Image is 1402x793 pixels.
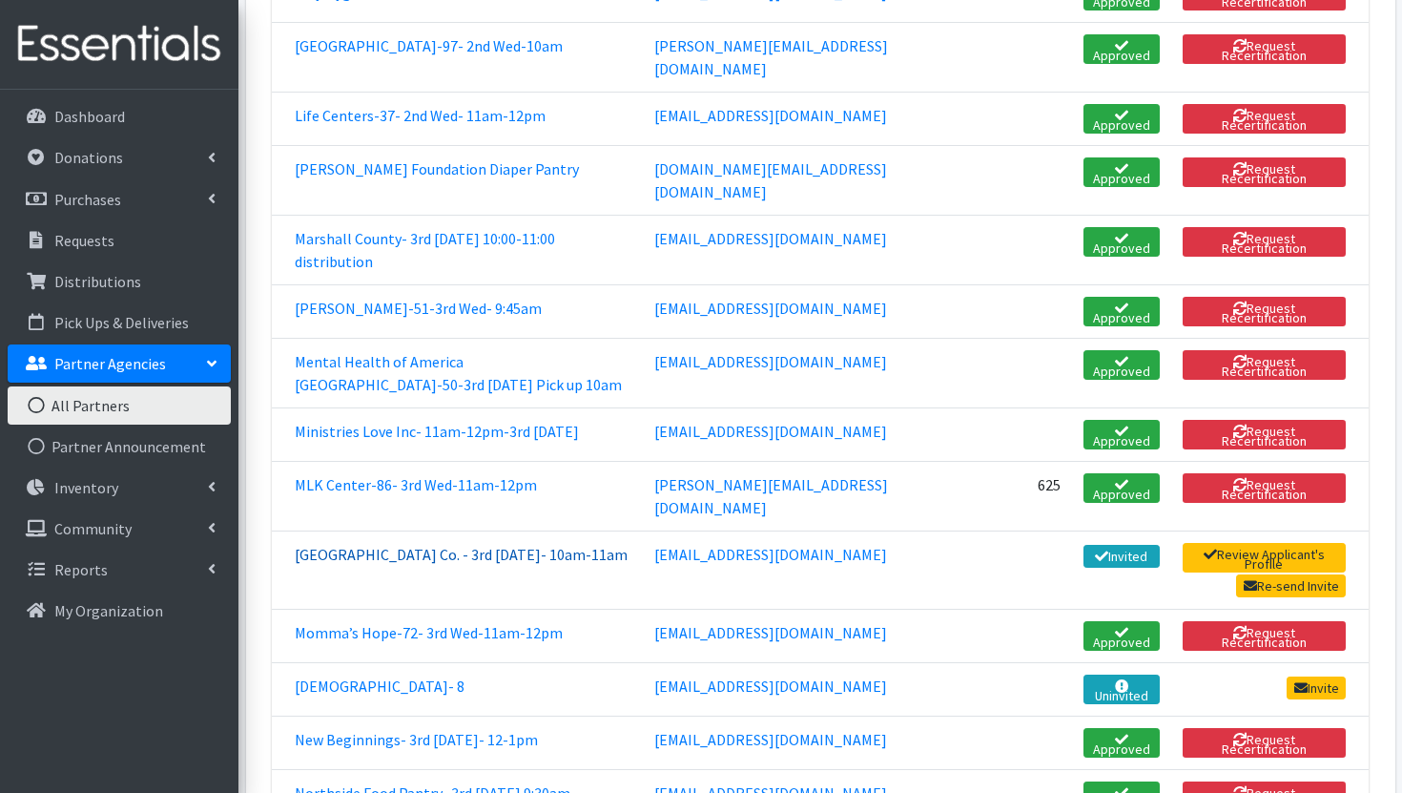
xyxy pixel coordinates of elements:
p: Partner Agencies [54,354,166,373]
a: [EMAIL_ADDRESS][DOMAIN_NAME] [654,229,887,248]
a: [EMAIL_ADDRESS][DOMAIN_NAME] [654,677,887,696]
a: Mental Health of America [GEOGRAPHIC_DATA]-50-3rd [DATE] Pick up 10am [295,352,622,394]
a: Dashboard [8,97,231,136]
p: Dashboard [54,107,125,126]
a: Partner Announcement [8,428,231,466]
a: Donations [8,138,231,177]
a: My Organization [8,592,231,630]
a: Approved [1083,297,1160,326]
a: [EMAIL_ADDRESS][DOMAIN_NAME] [654,545,887,564]
a: Marshall County- 3rd [DATE] 10:00-11:00 distribution [295,229,555,271]
a: [DEMOGRAPHIC_DATA]- 8 [295,677,464,696]
a: New Beginnings- 3rd [DATE]- 12-1pm [295,730,538,749]
button: Request Recertification [1183,34,1346,64]
td: 625 [1005,461,1072,531]
p: Requests [54,231,114,250]
a: Approved [1083,728,1160,758]
a: Approved [1083,621,1160,651]
a: Inventory [8,469,231,507]
a: [EMAIL_ADDRESS][DOMAIN_NAME] [654,730,887,749]
a: Review Applicant's Profile [1183,543,1346,573]
a: [PERSON_NAME] Foundation Diaper Pantry [295,159,579,178]
p: Community [54,519,132,538]
p: Purchases [54,190,121,209]
a: Community [8,510,231,548]
a: [PERSON_NAME]-51-3rd Wed- 9:45am [295,299,542,318]
p: Inventory [54,478,118,497]
p: Distributions [54,272,141,291]
a: Approved [1083,350,1160,380]
button: Request Recertification [1183,157,1346,187]
a: Momma’s Hope-72- 3rd Wed-11am-12pm [295,623,563,642]
button: Request Recertification [1183,728,1346,758]
a: Approved [1083,34,1160,64]
a: Pick Ups & Deliveries [8,303,231,342]
a: Reports [8,551,231,589]
a: Life Centers-37- 2nd Wed- 11am-12pm [295,106,546,125]
a: Approved [1083,473,1160,503]
a: [EMAIL_ADDRESS][DOMAIN_NAME] [654,623,887,642]
a: [PERSON_NAME][EMAIL_ADDRESS][DOMAIN_NAME] [654,36,888,78]
button: Request Recertification [1183,297,1346,326]
button: Request Recertification [1183,473,1346,503]
a: Partner Agencies [8,344,231,383]
a: All Partners [8,386,231,425]
a: [EMAIL_ADDRESS][DOMAIN_NAME] [654,352,887,371]
a: Requests [8,221,231,260]
a: [DOMAIN_NAME][EMAIL_ADDRESS][DOMAIN_NAME] [654,159,887,201]
a: [GEOGRAPHIC_DATA] Co. - 3rd [DATE]- 10am-11am [295,545,628,564]
button: Request Recertification [1183,621,1346,651]
img: HumanEssentials [8,12,231,76]
a: [GEOGRAPHIC_DATA]-97- 2nd Wed-10am [295,36,563,55]
a: Distributions [8,262,231,301]
a: Approved [1083,157,1160,187]
p: Reports [54,560,108,579]
a: Approved [1083,420,1160,449]
button: Request Recertification [1183,104,1346,134]
a: Approved [1083,104,1160,134]
button: Request Recertification [1183,227,1346,257]
a: [EMAIL_ADDRESS][DOMAIN_NAME] [654,422,887,441]
p: Donations [54,148,123,167]
a: Invite [1287,677,1346,699]
a: [PERSON_NAME][EMAIL_ADDRESS][DOMAIN_NAME] [654,475,888,517]
a: Purchases [8,180,231,219]
a: Invited [1083,545,1160,568]
a: Ministries Love Inc- 11am-12pm-3rd [DATE] [295,422,579,441]
p: Pick Ups & Deliveries [54,313,189,332]
a: Re-send Invite [1236,574,1346,597]
button: Request Recertification [1183,350,1346,380]
a: Uninvited [1083,675,1160,704]
a: [EMAIL_ADDRESS][DOMAIN_NAME] [654,299,887,318]
p: My Organization [54,601,163,620]
button: Request Recertification [1183,420,1346,449]
a: Approved [1083,227,1160,257]
a: [EMAIL_ADDRESS][DOMAIN_NAME] [654,106,887,125]
a: MLK Center-86- 3rd Wed-11am-12pm [295,475,537,494]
